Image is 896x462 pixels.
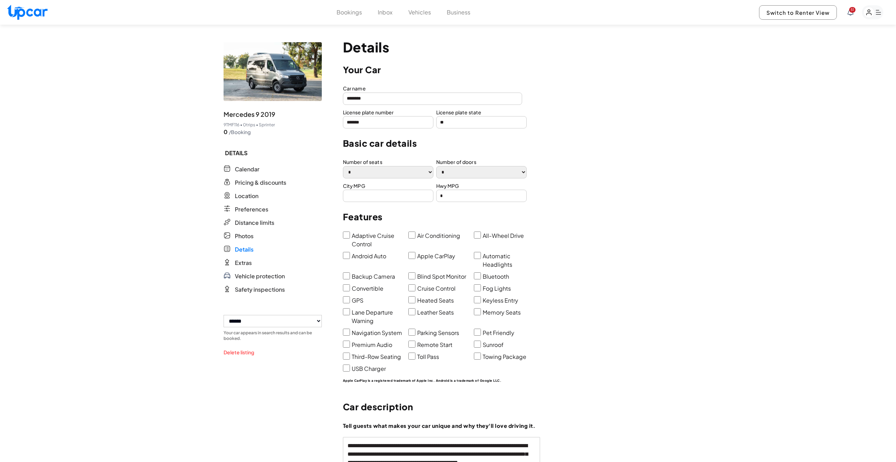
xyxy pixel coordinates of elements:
label: Car name [343,85,366,91]
button: Inbox [378,8,393,17]
p: Features [343,209,540,224]
label: Third-Row Seating [352,353,408,361]
label: Toll Pass [417,353,474,361]
button: Switch to Renter View [759,5,837,20]
span: Photos [235,232,253,240]
label: Navigation System [352,329,408,337]
label: City MPG [343,183,365,189]
span: Calendar [235,165,259,173]
span: DETAILS [224,149,322,157]
span: 0 trips [243,122,255,128]
label: GPS [352,296,408,305]
span: Vehicle protection [235,272,285,280]
label: Backup Camera [352,272,408,281]
span: Pricing & discounts [235,178,286,187]
span: 0 [224,128,227,136]
span: Details [235,245,253,254]
span: • [256,122,258,128]
button: Business [447,8,470,17]
label: Number of doors [436,159,476,165]
label: All-Wheel Drive [483,232,539,240]
p: Your car appears in search results and can be booked. [224,330,322,341]
label: Pet Friendly [483,329,539,337]
label: Android Auto [352,252,408,260]
p: Tell guests what makes your car unique and why they'll love driving it. [343,418,540,433]
p: Details [343,39,673,55]
span: Distance limits [235,219,274,227]
span: Safety inspections [235,285,285,294]
button: Bookings [337,8,362,17]
span: • [240,122,242,128]
label: Fog Lights [483,284,539,293]
img: vehicle [224,42,322,101]
p: Basic car details [343,135,540,151]
label: License plate state [436,109,482,115]
label: Premium Audio [352,341,408,349]
span: Preferences [235,205,268,214]
label: USB Charger [352,365,408,373]
label: Memory Seats [483,308,539,317]
label: Heated Seats [417,296,474,305]
label: Blind Spot Monitor [417,272,474,281]
label: Convertible [352,284,408,293]
button: Delete listing [224,349,254,356]
label: License plate number [343,109,394,115]
label: Towing Package [483,353,539,361]
img: Upcar Logo [7,5,48,20]
label: Automatic Headlights [483,252,539,269]
label: Leather Seats [417,308,474,317]
button: Vehicles [408,8,431,17]
label: Number of seats [343,159,382,165]
label: Lane Departure Warning [352,308,408,325]
span: Location [235,192,258,200]
span: /Booking [229,128,251,135]
label: Hwy MPG [436,183,459,189]
label: Apple CarPlay [417,252,474,260]
label: Adaptive Cruise Control [352,232,408,248]
p: Your Car [343,62,540,77]
span: 9TMF116 [224,122,239,128]
label: Bluetooth [483,272,539,281]
p: Car description [343,399,540,414]
label: Cruise Control [417,284,474,293]
label: Air Conditioning [417,232,474,240]
label: Keyless Entry [483,296,539,305]
span: Extras [235,259,252,267]
span: You have new notifications [849,7,856,13]
span: Mercedes 9 2019 [224,109,275,119]
span: Sprinter [259,122,275,128]
label: Parking Sensors [417,329,474,337]
p: Apple CarPlay is a registered trademark of Apple Inc. Android is a trademark of Google LLC. [343,373,540,388]
label: Remote Start [417,341,474,349]
label: Sunroof [483,341,539,349]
